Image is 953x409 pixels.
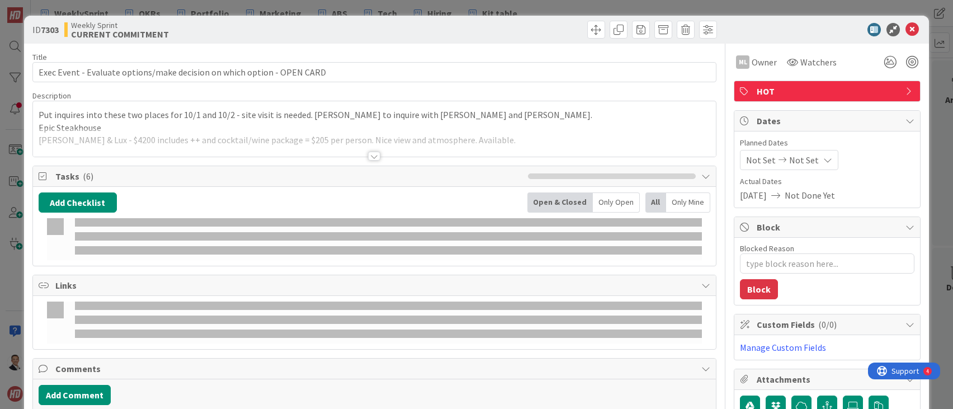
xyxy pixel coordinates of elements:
b: 7303 [41,24,59,35]
div: ML [736,55,749,69]
span: ( 0/0 ) [818,319,837,330]
span: ( 6 ) [83,171,93,182]
div: 4 [58,4,61,13]
span: Tasks [55,170,523,183]
b: CURRENT COMMITMENT [71,30,169,39]
button: Add Comment [39,385,111,405]
span: Description [32,91,71,101]
div: Open & Closed [527,192,593,213]
span: Comments [55,362,696,375]
input: type card name here... [32,62,717,82]
span: Attachments [757,373,900,386]
label: Title [32,52,47,62]
span: [DATE] [740,189,767,202]
span: Planned Dates [740,137,914,149]
span: Weekly Sprint [71,21,169,30]
button: Add Checklist [39,192,117,213]
label: Blocked Reason [740,243,794,253]
span: Owner [752,55,777,69]
button: Block [740,279,778,299]
a: Manage Custom Fields [740,342,826,353]
span: Support [23,2,51,15]
span: Dates [757,114,900,128]
div: All [645,192,666,213]
span: Block [757,220,900,234]
div: Only Open [593,192,640,213]
span: Custom Fields [757,318,900,331]
p: Put inquires into these two places for 10/1 and 10/2 - site visit is needed. [PERSON_NAME] to inq... [39,109,711,121]
div: Only Mine [666,192,710,213]
span: Links [55,279,696,292]
span: HOT [757,84,900,98]
span: Not Set [789,153,819,167]
span: Actual Dates [740,176,914,187]
span: ID [32,23,59,36]
p: Epic Steakhouse [39,121,711,134]
span: Not Done Yet [785,189,835,202]
span: Watchers [800,55,837,69]
span: Not Set [746,153,776,167]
